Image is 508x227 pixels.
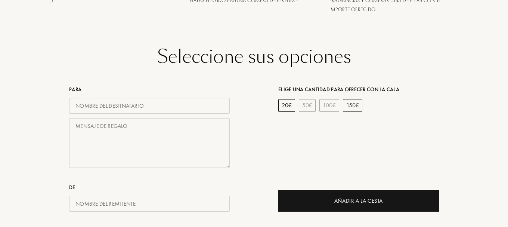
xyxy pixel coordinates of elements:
[69,196,230,212] input: Nombre del remitente
[278,99,295,112] div: 20 €
[319,99,339,112] div: 100 €
[278,86,439,93] div: Elige una cantidad para ofrecer con la caja
[69,98,230,114] input: Nombre del destinatario
[299,99,316,112] div: 50 €
[334,197,383,205] div: Añadir a la cesta
[69,184,230,191] div: De
[69,86,230,93] div: Para
[45,44,463,70] h2: Seleccione sus opciones
[343,99,362,112] div: 150 €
